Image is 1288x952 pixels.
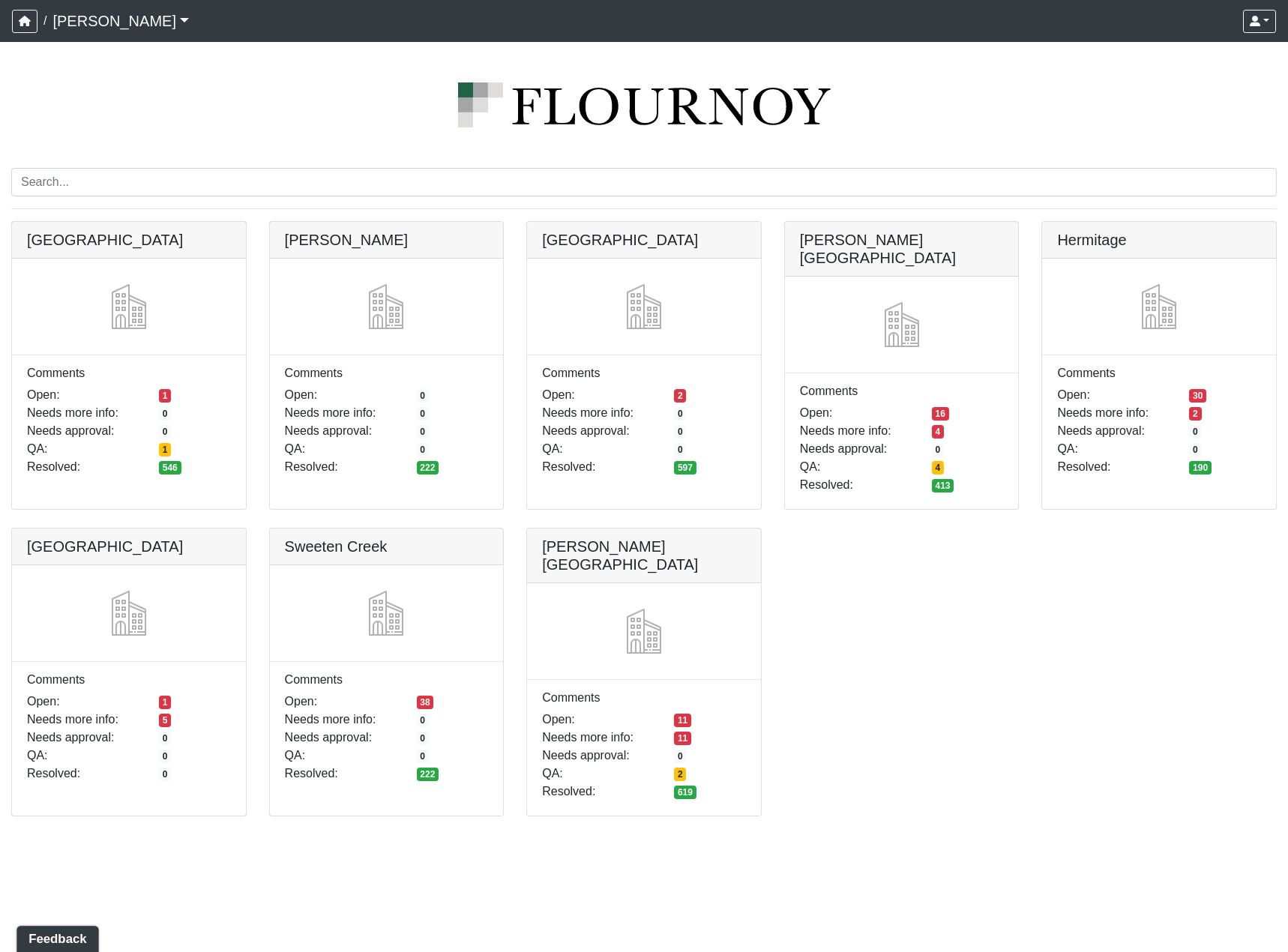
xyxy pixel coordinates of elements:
a: [PERSON_NAME] [52,6,189,36]
button: Feedback [5,4,87,31]
iframe: Ybug feedback widget [11,922,100,952]
span: / [37,6,52,36]
img: logo [11,82,1277,127]
input: Search [11,168,1277,196]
